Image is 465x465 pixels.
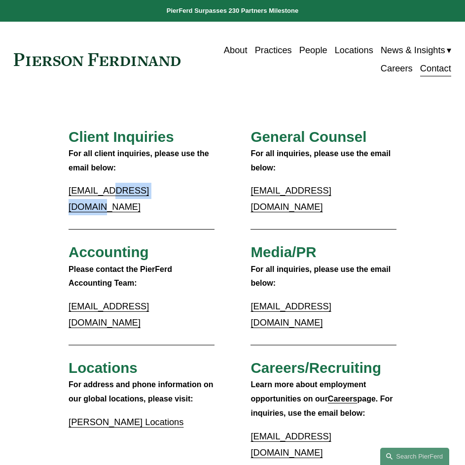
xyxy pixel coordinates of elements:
strong: Learn more about employment opportunities on our [250,380,368,403]
a: People [299,41,327,60]
strong: For address and phone information on our global locations, please visit: [69,380,215,403]
a: [EMAIL_ADDRESS][DOMAIN_NAME] [69,301,149,328]
span: Locations [69,360,138,376]
a: [EMAIL_ADDRESS][DOMAIN_NAME] [250,431,331,458]
a: Contact [420,60,451,78]
span: Client Inquiries [69,129,174,145]
a: Search this site [380,448,449,465]
strong: For all inquiries, please use the email below: [250,265,393,288]
span: News & Insights [381,42,445,59]
a: Careers [328,395,358,403]
a: Practices [255,41,292,60]
a: folder dropdown [381,41,451,60]
strong: page. For inquiries, use the email below: [250,395,395,417]
a: [PERSON_NAME] Locations [69,417,183,427]
a: [EMAIL_ADDRESS][DOMAIN_NAME] [250,301,331,328]
span: Accounting [69,244,149,260]
a: About [224,41,248,60]
span: General Counsel [250,129,366,145]
a: Careers [381,60,413,78]
strong: For all inquiries, please use the email below: [250,149,393,172]
a: Locations [335,41,373,60]
a: [EMAIL_ADDRESS][DOMAIN_NAME] [69,185,149,212]
span: Careers/Recruiting [250,360,381,376]
span: Media/PR [250,244,316,260]
a: [EMAIL_ADDRESS][DOMAIN_NAME] [250,185,331,212]
strong: For all client inquiries, please use the email below: [69,149,211,172]
strong: Please contact the PierFerd Accounting Team: [69,265,174,288]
